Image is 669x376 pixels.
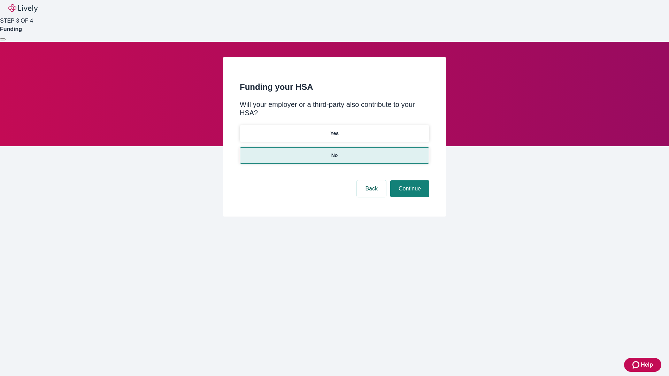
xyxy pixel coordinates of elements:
[632,361,641,369] svg: Zendesk support icon
[641,361,653,369] span: Help
[331,152,338,159] p: No
[624,358,661,372] button: Zendesk support iconHelp
[240,147,429,164] button: No
[240,125,429,142] button: Yes
[390,180,429,197] button: Continue
[8,4,38,13] img: Lively
[357,180,386,197] button: Back
[330,130,339,137] p: Yes
[240,100,429,117] div: Will your employer or a third-party also contribute to your HSA?
[240,81,429,93] h2: Funding your HSA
